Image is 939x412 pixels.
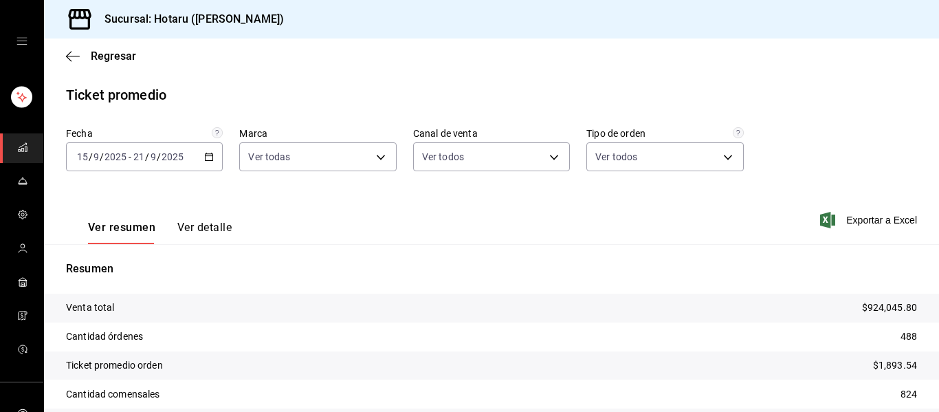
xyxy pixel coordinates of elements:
p: Cantidad órdenes [66,329,143,344]
input: -- [133,151,145,162]
span: - [129,151,131,162]
span: / [145,151,149,162]
label: Marca [239,129,396,138]
label: Canal de venta [413,129,570,138]
input: -- [150,151,157,162]
p: Cantidad comensales [66,387,160,402]
button: Ver detalle [177,221,232,244]
button: Ver resumen [88,221,155,244]
input: -- [93,151,100,162]
div: navigation tabs [88,221,232,244]
h3: Sucursal: Hotaru ([PERSON_NAME]) [93,11,284,28]
svg: Información delimitada a máximo 62 días. [212,127,223,138]
span: Regresar [91,50,136,63]
span: Ver todos [595,150,637,164]
span: Ver todos [422,150,464,164]
input: -- [76,151,89,162]
p: Ticket promedio orden [66,358,163,373]
button: open drawer [16,36,27,47]
input: ---- [161,151,184,162]
input: ---- [104,151,127,162]
label: Fecha [66,129,223,138]
div: Ticket promedio [66,85,166,105]
label: Tipo de orden [586,129,743,138]
button: Regresar [66,50,136,63]
span: / [89,151,93,162]
p: 824 [901,387,917,402]
svg: Todas las órdenes contabilizan 1 comensal a excepción de órdenes de mesa con comensales obligator... [733,127,744,138]
p: Venta total [66,301,114,315]
p: Resumen [66,261,917,277]
span: Ver todas [248,150,290,164]
p: $924,045.80 [862,301,917,315]
span: / [100,151,104,162]
p: $1,893.54 [873,358,917,373]
p: 488 [901,329,917,344]
span: / [157,151,161,162]
button: Exportar a Excel [823,212,917,228]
